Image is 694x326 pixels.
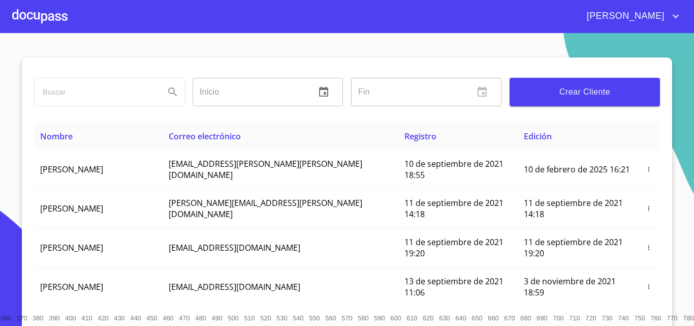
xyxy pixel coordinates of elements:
span: 420 [98,314,108,322]
button: account of current user [579,8,682,24]
span: 700 [553,314,563,322]
span: 11 de septiembre de 2021 19:20 [524,236,623,259]
span: 740 [618,314,628,322]
button: Crear Cliente [510,78,660,106]
span: Correo electrónico [169,131,241,142]
span: 10 de febrero de 2025 16:21 [524,164,630,175]
span: 720 [585,314,596,322]
span: 760 [650,314,661,322]
span: 520 [260,314,271,322]
span: 10 de septiembre de 2021 18:55 [404,158,503,181]
span: 530 [276,314,287,322]
span: 410 [81,314,92,322]
span: [EMAIL_ADDRESS][DOMAIN_NAME] [169,281,300,292]
span: [EMAIL_ADDRESS][PERSON_NAME][PERSON_NAME][DOMAIN_NAME] [169,158,362,181]
span: Registro [404,131,436,142]
span: 630 [439,314,450,322]
span: 780 [683,314,693,322]
span: 450 [146,314,157,322]
span: [EMAIL_ADDRESS][DOMAIN_NAME] [169,242,300,253]
span: 510 [244,314,255,322]
span: Nombre [40,131,73,142]
span: [PERSON_NAME] [40,203,103,214]
span: [PERSON_NAME] [40,242,103,253]
span: 13 de septiembre de 2021 11:06 [404,276,503,298]
span: [PERSON_NAME] [40,281,103,292]
span: [PERSON_NAME] [40,164,103,175]
span: 370 [16,314,27,322]
span: 11 de septiembre de 2021 14:18 [404,197,503,220]
span: 620 [423,314,433,322]
span: 440 [130,314,141,322]
span: 480 [195,314,206,322]
span: 590 [374,314,385,322]
span: 640 [455,314,466,322]
span: 540 [293,314,303,322]
span: 710 [569,314,580,322]
span: 600 [390,314,401,322]
span: 610 [406,314,417,322]
span: 660 [488,314,498,322]
span: 490 [211,314,222,322]
input: search [35,78,156,106]
span: 390 [49,314,59,322]
span: 460 [163,314,173,322]
span: 400 [65,314,76,322]
span: 470 [179,314,190,322]
span: Edición [524,131,552,142]
span: 750 [634,314,645,322]
span: Crear Cliente [518,85,652,99]
span: [PERSON_NAME] [579,8,670,24]
span: 11 de septiembre de 2021 19:20 [404,236,503,259]
button: Search [161,80,185,104]
span: 580 [358,314,368,322]
span: 730 [602,314,612,322]
span: 500 [228,314,238,322]
span: 3 de noviembre de 2021 18:59 [524,276,616,298]
span: 560 [325,314,336,322]
span: 680 [520,314,531,322]
span: 430 [114,314,124,322]
span: 550 [309,314,320,322]
span: 690 [537,314,547,322]
span: 770 [667,314,677,322]
span: 380 [33,314,43,322]
span: 670 [504,314,515,322]
span: 570 [341,314,352,322]
span: 11 de septiembre de 2021 14:18 [524,197,623,220]
span: 650 [471,314,482,322]
span: [PERSON_NAME][EMAIL_ADDRESS][PERSON_NAME][DOMAIN_NAME] [169,197,362,220]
